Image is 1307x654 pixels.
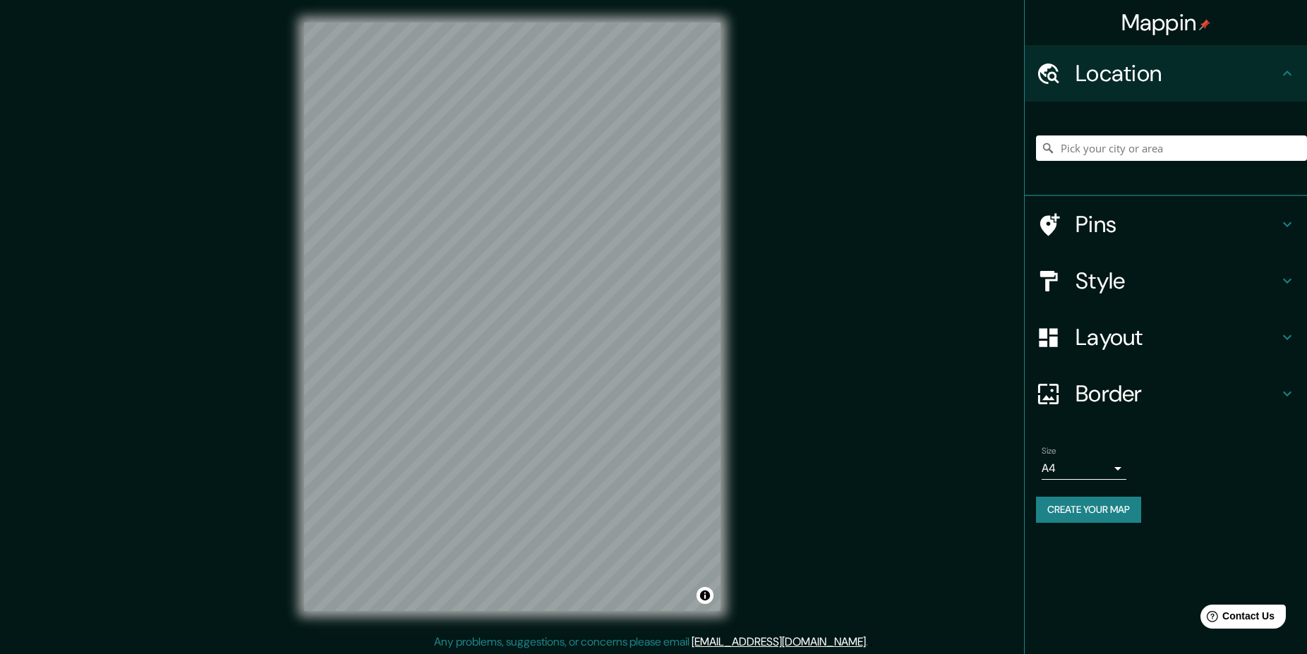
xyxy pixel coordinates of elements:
h4: Style [1076,267,1279,295]
div: Border [1025,365,1307,422]
div: Location [1025,45,1307,102]
canvas: Map [304,23,721,611]
label: Size [1042,445,1056,457]
a: [EMAIL_ADDRESS][DOMAIN_NAME] [692,634,866,649]
img: pin-icon.png [1199,19,1210,30]
button: Create your map [1036,497,1141,523]
div: . [870,634,873,650]
h4: Mappin [1121,8,1211,37]
div: Layout [1025,309,1307,365]
h4: Border [1076,380,1279,408]
h4: Location [1076,59,1279,87]
h4: Layout [1076,323,1279,351]
button: Toggle attribution [697,587,713,604]
div: . [868,634,870,650]
h4: Pins [1076,210,1279,238]
div: Style [1025,253,1307,309]
div: A4 [1042,457,1126,480]
p: Any problems, suggestions, or concerns please email . [434,634,868,650]
input: Pick your city or area [1036,135,1307,161]
div: Pins [1025,196,1307,253]
iframe: Help widget launcher [1181,599,1291,638]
